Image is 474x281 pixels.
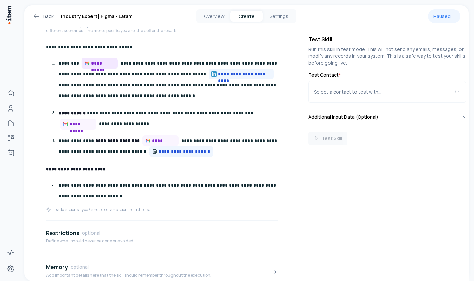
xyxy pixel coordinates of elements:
[263,11,295,22] button: Settings
[198,11,230,22] button: Overview
[4,116,18,130] a: Companies
[46,224,278,252] button: RestrictionsoptionalDefine what should never be done or avoided.
[4,131,18,145] a: Deals
[5,5,12,25] img: Item Brain Logo
[4,262,18,276] a: Settings
[82,230,100,236] span: optional
[308,108,466,126] button: Additional Input Data (Optional)
[4,87,18,100] a: Home
[230,11,263,22] button: Create
[308,35,466,43] h4: Test Skill
[59,12,132,20] h1: [Industry Expert] Figma - Latam
[4,246,18,259] a: Activity
[308,72,466,78] label: Test Contact
[308,46,466,66] p: Run this skill in test mode. This will not send any emails, messages, or modify any records in yo...
[32,12,54,20] a: Back
[46,238,134,244] p: Define what should never be done or avoided.
[46,207,151,212] div: To add actions, type / and select an action from the list.
[4,146,18,160] a: Agents
[46,273,211,278] p: Add important details here that the skill should remember throughout the execution.
[71,264,89,271] span: optional
[46,263,68,271] h4: Memory
[4,101,18,115] a: People
[46,229,79,237] h4: Restrictions
[46,42,278,218] div: InstructionsWrite detailed step-by-step instructions for the entire process. Include what to do, ...
[46,23,273,33] p: Write detailed step-by-step instructions for the entire process. Include what to do, when to do i...
[314,89,455,95] div: Select a contact to test with...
